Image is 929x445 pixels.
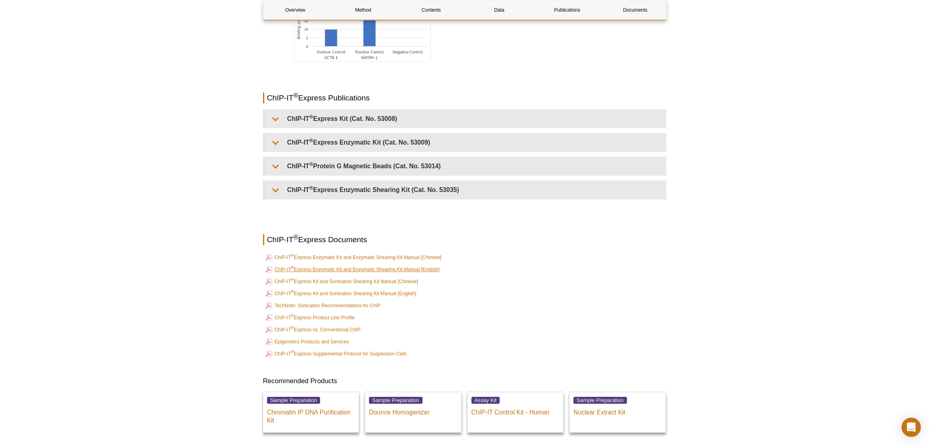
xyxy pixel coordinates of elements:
[291,350,294,354] sup: ®
[570,392,666,433] a: Sample Preparation Nuclear Extract Kit
[265,133,666,151] summary: ChIP-IT®Express Enzymatic Kit (Cat. No. 53009)
[266,325,361,335] a: ChIP-IT®Express vs. Conventional ChIP
[266,253,442,262] a: ChIP-IT®Express Enzymatic Kit and Enzymatic Shearing Kit Manual [Chinese]
[265,181,666,199] summary: ChIP-IT®Express Enzymatic Shearing Kit (Cat. No. 53035)
[267,404,355,425] p: Chromatin IP DNA Purification Kit
[603,0,667,20] a: Documents
[294,234,298,241] sup: ®
[265,110,666,128] summary: ChIP-IT®Express Kit (Cat. No. 53008)
[331,0,395,20] a: Method
[266,337,349,347] a: Epigenetics Products and Services
[294,92,298,98] sup: ®
[266,301,381,310] a: TechNote: Sonication Recommendations for ChIP
[263,234,666,245] h2: ChIP-IT Express Documents
[365,392,461,433] a: Sample Preparation Dounce Homogenizer
[263,92,666,103] h2: ChIP-IT Express Publications
[309,185,313,191] sup: ®
[266,349,407,359] a: ChIP-IT®Express Supplemental Protocol for Suspension Cells
[266,313,355,323] a: ChIP-IT®Express Product Line Profile
[535,0,599,20] a: Publications
[291,326,294,330] sup: ®
[263,0,327,20] a: Overview
[266,289,417,298] a: ChIP-IT®Express Kit and Sonication Shearing Kit Manual [English]
[291,290,294,294] sup: ®
[265,157,666,175] summary: ChIP-IT®Protein G Magnetic Beads (Cat. No. 53014)
[399,0,463,20] a: Contents
[574,404,662,416] p: Nuclear Extract Kit
[472,404,560,416] p: ChIP-IT Control Kit - Human
[291,314,294,318] sup: ®
[309,137,313,143] sup: ®
[902,418,921,437] div: Open Intercom Messenger
[468,392,564,433] a: Assay Kit ChIP-IT Control Kit - Human
[574,397,627,404] span: Sample Preparation
[291,278,294,282] sup: ®
[291,265,294,270] sup: ®
[309,161,313,167] sup: ®
[291,253,294,258] sup: ®
[472,397,500,404] span: Assay Kit
[266,265,440,274] a: ChIP-IT®Express Enzymatic Kit and Enzymatic Shearing Kit Manual [English]
[263,376,666,386] h3: Recommended Products
[266,277,419,286] a: ChIP-IT®Express Kit and Sonication Shearing Kit Manual [Chinese]
[309,113,313,119] sup: ®
[267,397,321,404] span: Sample Preparation
[369,404,457,416] p: Dounce Homogenizer
[467,0,531,20] a: Data
[369,397,423,404] span: Sample Preparation
[263,392,359,433] a: Sample Preparation Chromatin IP DNA Purification Kit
